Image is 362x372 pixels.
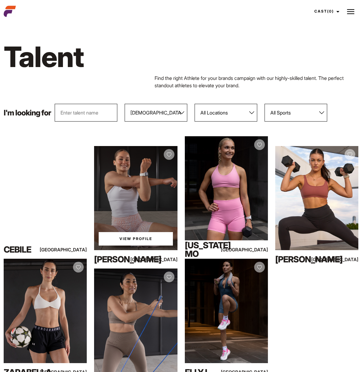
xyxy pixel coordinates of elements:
p: I'm looking for [4,109,51,117]
div: [PERSON_NAME] [94,253,144,265]
span: (0) [327,9,334,13]
p: Find the right Athlete for your brands campaign with our highly-skilled talent. The perfect stand... [155,74,358,89]
a: Cast(0) [309,3,343,20]
div: [PERSON_NAME] [275,253,325,265]
div: [GEOGRAPHIC_DATA] [152,256,177,263]
h1: Talent [4,39,207,74]
input: Enter talent name [55,104,117,122]
a: View Mia Ja'sProfile [99,232,173,246]
img: cropped-aefm-brand-fav-22-square.png [4,5,16,17]
div: Cebile [4,243,53,256]
div: [US_STATE] Mo [185,243,235,256]
div: [GEOGRAPHIC_DATA] [333,256,358,263]
div: [GEOGRAPHIC_DATA] [62,246,87,254]
div: [GEOGRAPHIC_DATA] [243,246,268,254]
img: Burger icon [347,8,354,15]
